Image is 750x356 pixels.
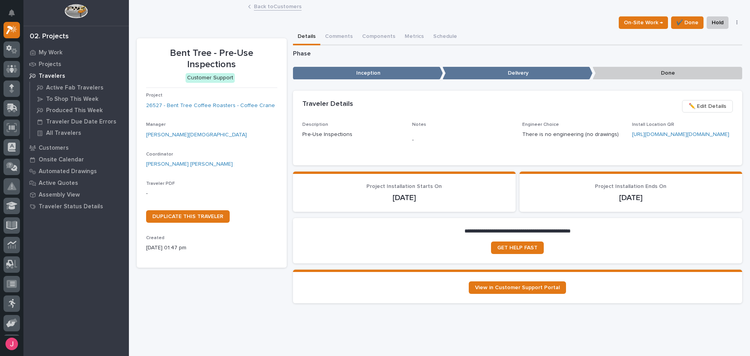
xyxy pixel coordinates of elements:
span: Install Location QR [632,122,674,127]
a: Travelers [23,70,129,82]
a: Traveler Status Details [23,200,129,212]
p: Active Quotes [39,180,78,187]
p: Onsite Calendar [39,156,84,163]
p: Travelers [39,73,65,80]
a: To Shop This Week [30,93,129,104]
p: Pre-Use Inspections [302,131,403,139]
span: Traveler PDF [146,181,175,186]
a: Back toCustomers [254,2,302,11]
p: Automated Drawings [39,168,97,175]
span: Notes [412,122,426,127]
span: Manager [146,122,166,127]
p: Traveler Status Details [39,203,103,210]
a: [URL][DOMAIN_NAME][DOMAIN_NAME] [632,132,729,137]
h2: Traveler Details [302,100,353,109]
span: Project Installation Ends On [595,184,666,189]
span: View in Customer Support Portal [475,285,560,290]
p: Inception [293,67,443,80]
button: Details [293,29,320,45]
p: Customers [39,145,69,152]
span: Hold [712,18,723,27]
p: [DATE] [529,193,733,202]
p: Assembly View [39,191,80,199]
a: View in Customer Support Portal [469,281,566,294]
button: Hold [707,16,729,29]
p: My Work [39,49,62,56]
p: Traveler Due Date Errors [46,118,116,125]
button: Components [357,29,400,45]
span: Created [146,236,164,240]
span: DUPLICATE THIS TRAVELER [152,214,223,219]
span: Project Installation Starts On [366,184,442,189]
div: 02. Projects [30,32,69,41]
a: Assembly View [23,189,129,200]
span: ✔️ Done [676,18,698,27]
button: On-Site Work → [619,16,668,29]
a: Onsite Calendar [23,154,129,165]
p: Produced This Week [46,107,103,114]
img: Workspace Logo [64,4,87,18]
p: All Travelers [46,130,81,137]
p: [DATE] 01:47 pm [146,244,277,252]
p: To Shop This Week [46,96,98,103]
p: Projects [39,61,61,68]
span: GET HELP FAST [497,245,537,250]
p: Active Fab Travelers [46,84,104,91]
p: Bent Tree - Pre-Use Inspections [146,48,277,70]
p: There is no engineering (no drawings) [522,131,623,139]
span: Coordinator [146,152,173,157]
a: Automated Drawings [23,165,129,177]
p: Phase [293,50,743,57]
span: Engineer Choice [522,122,559,127]
a: GET HELP FAST [491,242,544,254]
a: Produced This Week [30,105,129,116]
p: Delivery [443,67,593,80]
a: 26527 - Bent Tree Coffee Roasters - Coffee Crane [146,102,275,110]
button: Schedule [429,29,462,45]
span: Description [302,122,328,127]
p: [DATE] [302,193,506,202]
div: Customer Support [186,73,235,83]
button: Comments [320,29,357,45]
a: DUPLICATE THIS TRAVELER [146,210,230,223]
a: Traveler Due Date Errors [30,116,129,127]
button: Metrics [400,29,429,45]
a: [PERSON_NAME] [PERSON_NAME] [146,160,233,168]
button: ✔️ Done [671,16,704,29]
button: ✏️ Edit Details [682,100,733,113]
a: All Travelers [30,127,129,138]
a: [PERSON_NAME][DEMOGRAPHIC_DATA] [146,131,247,139]
a: Active Fab Travelers [30,82,129,93]
a: My Work [23,47,129,58]
button: users-avatar [4,336,20,352]
div: Notifications [10,9,20,22]
span: Project [146,93,162,98]
p: - [412,136,513,144]
span: On-Site Work → [624,18,663,27]
a: Active Quotes [23,177,129,189]
span: ✏️ Edit Details [689,102,726,111]
a: Projects [23,58,129,70]
button: Notifications [4,5,20,21]
p: - [146,190,277,198]
a: Customers [23,142,129,154]
p: Done [593,67,743,80]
